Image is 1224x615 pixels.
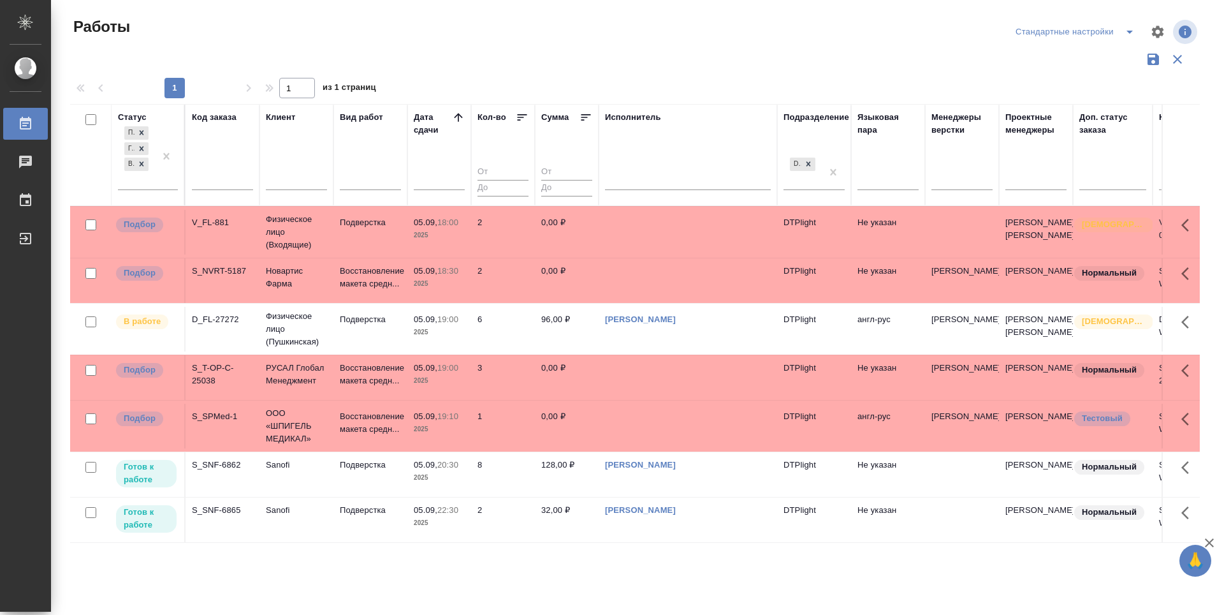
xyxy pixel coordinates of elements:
[124,142,135,156] div: Готов к работе
[851,498,925,542] td: Не указан
[1082,412,1123,425] p: Тестовый
[323,80,376,98] span: из 1 страниц
[437,460,458,470] p: 20:30
[115,410,178,427] div: Можно подбирать исполнителей
[124,267,156,279] p: Подбор
[1142,17,1173,47] span: Настроить таблицу
[192,362,253,387] div: S_T-OP-C-25038
[414,374,465,387] p: 2025
[414,111,452,137] div: Дата сдачи
[471,258,535,303] td: 2
[471,307,535,352] td: 6
[535,404,599,448] td: 0,00 ₽
[999,452,1073,497] td: [PERSON_NAME]
[605,315,676,324] a: [PERSON_NAME]
[477,111,506,124] div: Кол-во
[266,407,327,445] p: ООО «ШПИГЕЛЬ МЕДИКАЛ»
[1173,20,1200,44] span: Посмотреть информацию
[340,504,401,517] p: Подверстка
[1184,547,1206,574] span: 🙏
[1174,404,1204,434] button: Здесь прячутся важные кнопки
[115,265,178,282] div: Можно подбирать исполнителей
[266,111,295,124] div: Клиент
[437,218,458,227] p: 18:00
[414,315,437,324] p: 05.09,
[931,362,993,374] p: [PERSON_NAME]
[340,216,401,229] p: Подверстка
[118,111,147,124] div: Статус
[124,218,156,231] p: Подбор
[857,111,919,137] div: Языковая пара
[414,278,465,290] p: 2025
[414,411,437,421] p: 05.09,
[535,258,599,303] td: 0,00 ₽
[1082,364,1137,376] p: Нормальный
[471,404,535,448] td: 1
[414,471,465,484] p: 2025
[1082,461,1137,473] p: Нормальный
[192,410,253,423] div: S_SPMed-1
[477,180,528,196] input: До
[340,111,383,124] div: Вид работ
[541,180,592,196] input: До
[266,310,327,348] p: Физическое лицо (Пушкинская)
[340,362,401,387] p: Восстановление макета средн...
[777,355,851,400] td: DTPlight
[266,213,327,251] p: Физическое лицо (Входящие)
[437,363,458,373] p: 19:00
[999,498,1073,542] td: [PERSON_NAME]
[70,17,130,37] span: Работы
[437,266,458,276] p: 18:30
[1082,506,1137,519] p: Нормальный
[266,504,327,517] p: Sanofi
[414,460,437,470] p: 05.09,
[783,111,849,124] div: Подразделение
[414,218,437,227] p: 05.09,
[124,315,161,328] p: В работе
[192,313,253,326] div: D_FL-27272
[777,404,851,448] td: DTPlight
[192,216,253,229] div: V_FL-881
[777,258,851,303] td: DTPlight
[437,411,458,421] p: 19:10
[471,498,535,542] td: 2
[437,505,458,515] p: 22:30
[931,265,993,278] p: [PERSON_NAME]
[777,452,851,497] td: DTPlight
[414,326,465,339] p: 2025
[931,111,993,137] div: Менеджеры верстки
[535,307,599,352] td: 96,00 ₽
[124,158,135,171] div: В работе
[414,229,465,242] p: 2025
[1005,313,1067,339] p: [PERSON_NAME], [PERSON_NAME]
[851,258,925,303] td: Не указан
[1082,218,1146,231] p: [DEMOGRAPHIC_DATA]
[790,158,801,171] div: DTPlight
[340,265,401,290] p: Восстановление макета средн...
[340,313,401,326] p: Подверстка
[124,506,169,531] p: Готов к работе
[605,460,676,470] a: [PERSON_NAME]
[192,111,237,124] div: Код заказа
[535,355,599,400] td: 0,00 ₽
[471,210,535,255] td: 2
[266,265,327,290] p: Новартис Фарма
[1179,545,1211,577] button: 🙏
[192,459,253,471] div: S_SNF-6862
[777,307,851,352] td: DTPlight
[851,452,925,497] td: Не указан
[931,410,993,423] p: [PERSON_NAME]
[1012,22,1142,42] div: split button
[777,498,851,542] td: DTPlight
[1141,47,1165,71] button: Сохранить фильтры
[115,313,178,330] div: Исполнитель выполняет работу
[605,505,676,515] a: [PERSON_NAME]
[266,362,327,387] p: РУСАЛ Глобал Менеджмент
[931,313,993,326] p: [PERSON_NAME]
[340,459,401,471] p: Подверстка
[192,265,253,278] div: S_NVRT-5187
[414,266,437,276] p: 05.09,
[999,258,1073,303] td: [PERSON_NAME]
[124,364,156,376] p: Подбор
[1174,452,1204,483] button: Здесь прячутся важные кнопки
